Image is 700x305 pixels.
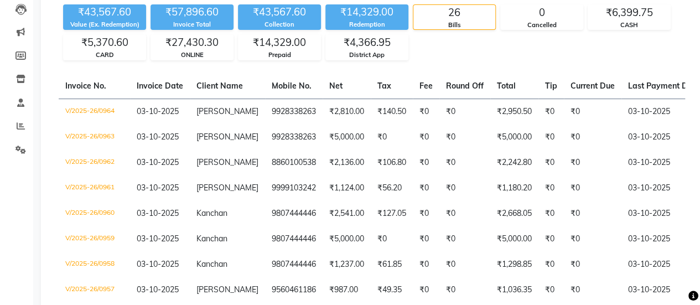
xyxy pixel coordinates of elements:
span: Client Name [196,81,243,91]
td: ₹0 [413,226,439,252]
td: ₹987.00 [323,277,371,303]
td: V/2025-26/0962 [59,150,130,175]
td: 9807444446 [265,252,323,277]
span: [PERSON_NAME] [196,106,258,116]
span: Kanchan [196,208,227,218]
td: ₹0 [564,252,621,277]
span: 03-10-2025 [137,106,179,116]
td: ₹56.20 [371,175,413,201]
span: Invoice No. [65,81,106,91]
td: 9807444446 [265,226,323,252]
td: V/2025-26/0963 [59,125,130,150]
span: Tip [545,81,557,91]
div: Cancelled [501,20,583,30]
div: 0 [501,5,583,20]
td: ₹0 [413,175,439,201]
div: Bills [413,20,495,30]
td: ₹2,541.00 [323,201,371,226]
div: ONLINE [151,50,233,60]
td: ₹0 [413,150,439,175]
span: Current Due [571,81,615,91]
td: ₹0 [564,150,621,175]
span: 03-10-2025 [137,259,179,269]
td: V/2025-26/0957 [59,277,130,303]
td: ₹2,810.00 [323,99,371,125]
td: ₹0 [538,125,564,150]
td: ₹1,298.85 [490,252,538,277]
td: 9560461186 [265,277,323,303]
td: ₹0 [564,99,621,125]
td: ₹0 [538,150,564,175]
td: ₹0 [538,252,564,277]
div: CASH [588,20,670,30]
div: ₹5,370.60 [64,35,146,50]
span: 03-10-2025 [137,234,179,244]
td: V/2025-26/0958 [59,252,130,277]
td: ₹0 [564,201,621,226]
td: ₹106.80 [371,150,413,175]
td: 9928338263 [265,125,323,150]
td: ₹0 [439,150,490,175]
span: Total [497,81,516,91]
div: Invoice Total [151,20,234,29]
td: ₹49.35 [371,277,413,303]
span: Fee [419,81,433,91]
td: ₹2,242.80 [490,150,538,175]
span: Net [329,81,343,91]
td: ₹0 [413,252,439,277]
div: Prepaid [238,50,320,60]
td: ₹0 [439,201,490,226]
span: 03-10-2025 [137,183,179,193]
td: V/2025-26/0959 [59,226,130,252]
span: 03-10-2025 [137,285,179,294]
div: ₹57,896.60 [151,4,234,20]
span: Invoice Date [137,81,183,91]
div: ₹43,567.60 [238,4,321,20]
td: ₹0 [371,125,413,150]
td: ₹0 [439,252,490,277]
span: 03-10-2025 [137,208,179,218]
td: ₹1,036.35 [490,277,538,303]
div: CARD [64,50,146,60]
td: 9807444446 [265,201,323,226]
div: ₹27,430.30 [151,35,233,50]
div: District App [326,50,408,60]
span: [PERSON_NAME] [196,157,258,167]
td: V/2025-26/0961 [59,175,130,201]
td: ₹0 [538,226,564,252]
div: Redemption [325,20,408,29]
td: ₹140.50 [371,99,413,125]
td: ₹2,136.00 [323,150,371,175]
td: ₹0 [371,226,413,252]
td: ₹0 [538,201,564,226]
td: ₹0 [564,125,621,150]
div: Value (Ex. Redemption) [63,20,146,29]
td: 8860100538 [265,150,323,175]
div: 26 [413,5,495,20]
td: ₹0 [538,175,564,201]
td: ₹0 [413,277,439,303]
td: ₹5,000.00 [323,226,371,252]
span: Kanchan [196,234,227,244]
td: ₹0 [538,99,564,125]
td: ₹1,237.00 [323,252,371,277]
td: 9999103242 [265,175,323,201]
span: 03-10-2025 [137,157,179,167]
td: ₹5,000.00 [490,125,538,150]
span: Round Off [446,81,484,91]
div: ₹14,329.00 [238,35,320,50]
td: ₹0 [439,175,490,201]
td: V/2025-26/0964 [59,99,130,125]
td: V/2025-26/0960 [59,201,130,226]
span: Tax [377,81,391,91]
span: [PERSON_NAME] [196,132,258,142]
span: Mobile No. [272,81,312,91]
span: [PERSON_NAME] [196,183,258,193]
span: Kanchan [196,259,227,269]
div: Collection [238,20,321,29]
td: ₹0 [413,99,439,125]
td: ₹1,124.00 [323,175,371,201]
div: ₹4,366.95 [326,35,408,50]
td: ₹0 [413,125,439,150]
div: ₹14,329.00 [325,4,408,20]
